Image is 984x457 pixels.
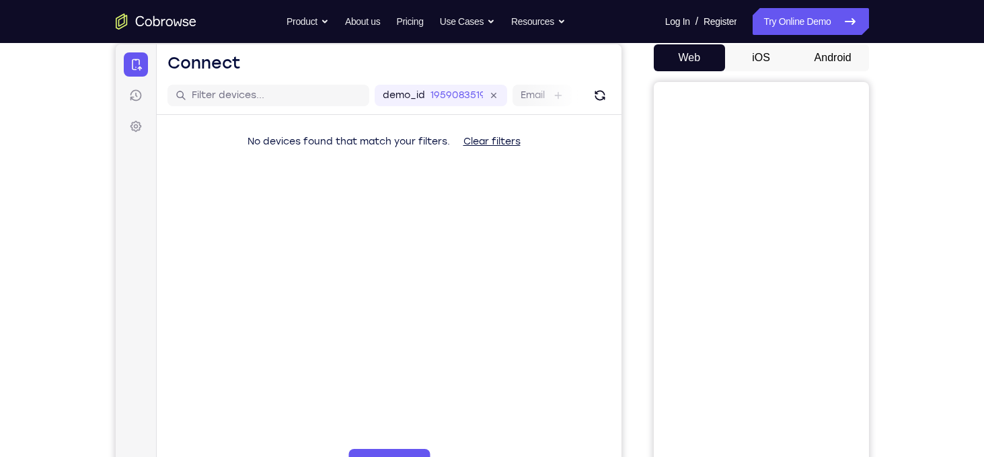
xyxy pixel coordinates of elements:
[725,44,797,71] button: iOS
[695,13,698,30] span: /
[287,8,329,35] button: Product
[233,405,314,431] button: 6-digit code
[511,8,566,35] button: Resources
[654,44,726,71] button: Web
[337,84,416,111] button: Clear filters
[753,8,868,35] a: Try Online Demo
[665,8,690,35] a: Log In
[405,44,429,58] label: Email
[396,8,423,35] a: Pricing
[132,91,334,103] span: No devices found that match your filters.
[267,44,309,58] label: demo_id
[345,8,380,35] a: About us
[704,8,736,35] a: Register
[440,8,495,35] button: Use Cases
[474,40,495,62] button: Refresh
[797,44,869,71] button: Android
[116,13,196,30] a: Go to the home page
